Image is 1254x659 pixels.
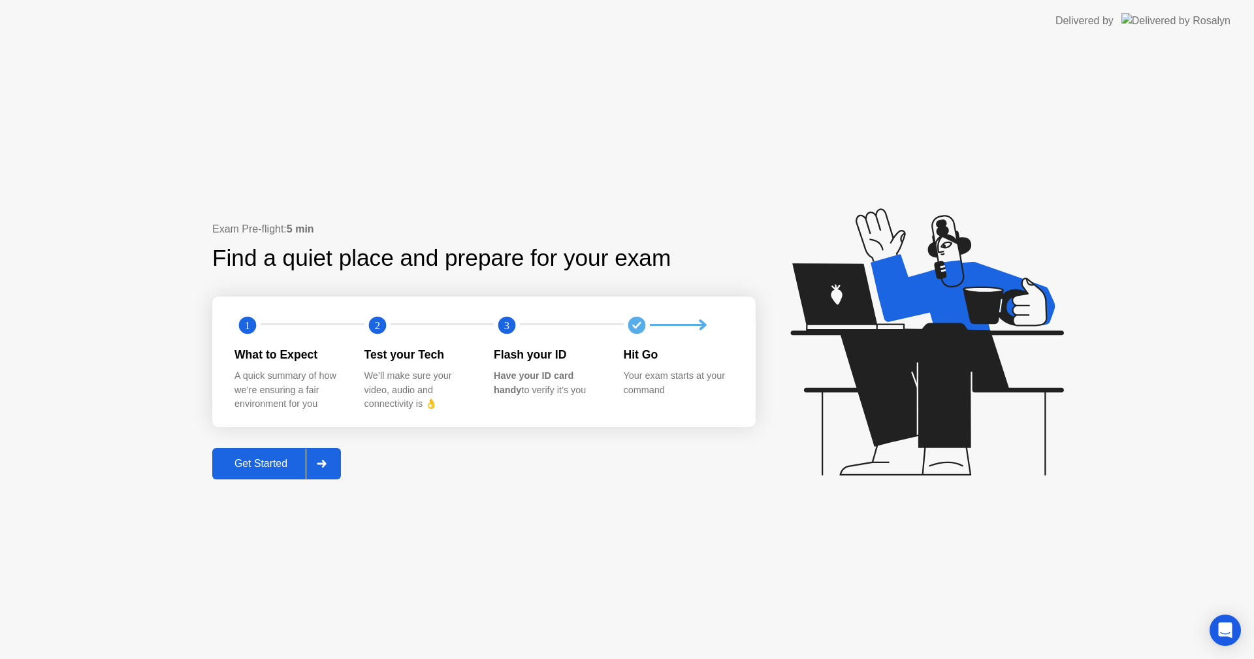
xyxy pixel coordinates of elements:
div: Find a quiet place and prepare for your exam [212,241,673,276]
text: 1 [245,319,250,331]
div: Open Intercom Messenger [1210,615,1241,646]
div: We’ll make sure your video, audio and connectivity is 👌 [364,369,474,411]
div: Flash your ID [494,346,603,363]
button: Get Started [212,448,341,479]
div: A quick summary of how we’re ensuring a fair environment for you [234,369,344,411]
div: to verify it’s you [494,369,603,397]
img: Delivered by Rosalyn [1121,13,1230,28]
text: 2 [374,319,379,331]
div: What to Expect [234,346,344,363]
div: Exam Pre-flight: [212,221,756,237]
div: Delivered by [1055,13,1114,29]
b: Have your ID card handy [494,370,573,395]
div: Your exam starts at your command [624,369,733,397]
div: Hit Go [624,346,733,363]
div: Get Started [216,458,306,470]
text: 3 [504,319,509,331]
div: Test your Tech [364,346,474,363]
b: 5 min [287,223,314,234]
